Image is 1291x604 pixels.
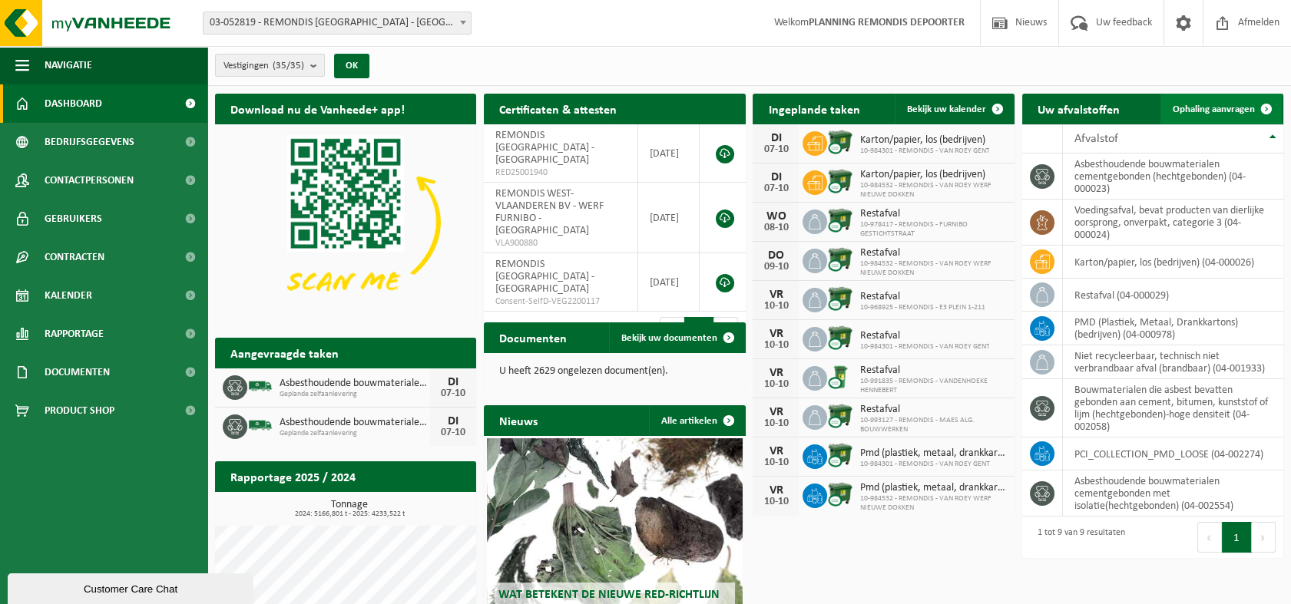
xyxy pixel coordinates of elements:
td: [DATE] [638,253,700,312]
a: Bekijk uw kalender [895,94,1013,124]
div: 07-10 [760,144,791,155]
span: Restafval [859,404,1006,416]
span: Ophaling aanvragen [1173,104,1255,114]
td: PMD (Plastiek, Metaal, Drankkartons) (bedrijven) (04-000978) [1063,312,1283,345]
strong: PLANNING REMONDIS DEPOORTER [809,17,965,28]
span: Restafval [859,291,985,303]
div: VR [760,484,791,497]
div: 10-10 [760,418,791,429]
button: Next [1252,522,1276,553]
img: Download de VHEPlus App [215,124,476,320]
span: Restafval [859,365,1006,377]
span: Restafval [859,208,1006,220]
img: WB-1100-CU [827,481,853,507]
h2: Uw afvalstoffen [1022,94,1135,124]
span: 03-052819 - REMONDIS WEST-VLAANDEREN - OOSTENDE [204,12,471,34]
span: Afvalstof [1074,133,1118,145]
a: Ophaling aanvragen [1160,94,1282,124]
div: WO [760,210,791,223]
h2: Documenten [484,322,582,352]
h2: Certificaten & attesten [484,94,632,124]
div: DO [760,249,791,262]
span: Geplande zelfaanlevering [280,429,430,438]
button: OK [334,54,369,78]
span: Kalender [45,276,92,315]
img: WB-1100-CU [827,246,853,272]
td: karton/papier, los (bedrijven) (04-000026) [1063,246,1283,279]
div: 10-10 [760,379,791,390]
span: Asbesthoudende bouwmaterialen cementgebonden (hechtgebonden) [280,378,430,390]
button: 1 [1222,522,1252,553]
h2: Rapportage 2025 / 2024 [215,461,371,491]
img: WB-1100-CU [827,207,853,233]
span: Contactpersonen [45,161,134,200]
span: Gebruikers [45,200,102,238]
h2: Nieuws [484,405,553,435]
td: asbesthoudende bouwmaterialen cementgebonden met isolatie(hechtgebonden) (04-002554) [1063,470,1283,517]
span: 2024: 5166,801 t - 2025: 4233,522 t [223,510,476,518]
div: 07-10 [760,183,791,194]
a: Bekijk rapportage [362,491,475,522]
span: 10-984532 - REMONDIS - VAN ROEY WERF NIEUWE DOKKEN [859,181,1006,200]
img: BL-SO-LV [247,373,273,399]
div: 1 tot 9 van 9 resultaten [1030,520,1125,554]
td: [DATE] [638,124,700,183]
div: 08-10 [760,223,791,233]
h2: Ingeplande taken [753,94,875,124]
span: Rapportage [45,315,104,353]
span: Dashboard [45,84,102,123]
a: Bekijk uw documenten [609,322,744,353]
span: Karton/papier, los (bedrijven) [859,134,989,147]
div: 07-10 [438,388,468,399]
span: 10-993127 - REMONDIS - MAES ALG. BOUWWERKEN [859,416,1006,434]
span: 10-984301 - REMONDIS - VAN ROEY GENT [859,147,989,156]
div: DI [760,132,791,144]
button: Previous [1197,522,1222,553]
div: DI [438,415,468,427]
span: Karton/papier, los (bedrijven) [859,169,1006,181]
div: 10-10 [760,301,791,312]
h2: Aangevraagde taken [215,338,354,368]
span: 10-984532 - REMONDIS - VAN ROEY WERF NIEUWE DOKKEN [859,494,1006,513]
span: 10-984532 - REMONDIS - VAN ROEY WERF NIEUWE DOKKEN [859,259,1006,278]
span: Contracten [45,238,104,276]
div: VR [760,445,791,457]
div: 10-10 [760,457,791,468]
img: BL-SO-LV [247,412,273,438]
p: U heeft 2629 ongelezen document(en). [499,366,730,377]
span: Navigatie [45,46,92,84]
td: [DATE] [638,183,700,253]
img: WB-1100-CU [827,168,853,194]
div: VR [760,406,791,418]
a: Alle artikelen [649,405,744,436]
td: bouwmaterialen die asbest bevatten gebonden aan cement, bitumen, kunststof of lijm (hechtgebonden... [1063,379,1283,437]
div: VR [760,367,791,379]
span: Restafval [859,330,989,342]
img: WB-1100-CU [827,129,853,155]
span: Geplande zelfaanlevering [280,390,430,399]
span: Asbesthoudende bouwmaterialen cementgebonden (hechtgebonden) [280,417,430,429]
td: asbesthoudende bouwmaterialen cementgebonden (hechtgebonden) (04-000023) [1063,153,1283,200]
td: niet recycleerbaar, technisch niet verbrandbaar afval (brandbaar) (04-001933) [1063,345,1283,379]
span: 03-052819 - REMONDIS WEST-VLAANDEREN - OOSTENDE [203,12,472,35]
span: Bekijk uw kalender [907,104,986,114]
img: WB-1100-CU [827,285,853,312]
span: REMONDIS [GEOGRAPHIC_DATA] - [GEOGRAPHIC_DATA] [495,259,594,295]
div: 10-10 [760,340,791,351]
h2: Download nu de Vanheede+ app! [215,94,420,124]
div: DI [438,376,468,388]
span: Pmd (plastiek, metaal, drankkartons) (bedrijven) [859,482,1006,494]
iframe: chat widget [8,570,257,604]
img: WB-1100-CU [827,442,853,468]
count: (35/35) [273,61,304,71]
span: VLA900880 [495,237,626,249]
span: Documenten [45,353,110,391]
h3: Tonnage [223,500,476,518]
div: DI [760,171,791,183]
span: Bedrijfsgegevens [45,123,134,161]
td: voedingsafval, bevat producten van dierlijke oorsprong, onverpakt, categorie 3 (04-000024) [1063,200,1283,246]
span: REMONDIS [GEOGRAPHIC_DATA] - [GEOGRAPHIC_DATA] [495,130,594,166]
button: Vestigingen(35/35) [215,54,325,77]
span: RED25001940 [495,167,626,179]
